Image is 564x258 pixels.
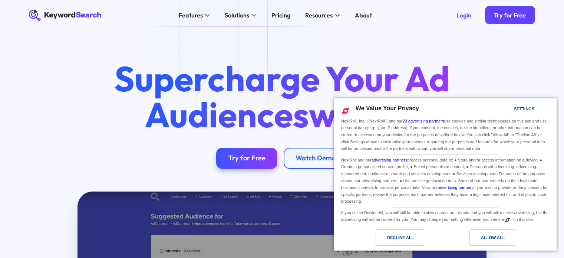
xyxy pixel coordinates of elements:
div: Features [179,11,203,20]
div: Watch Demo [296,154,336,163]
a: 20 advertising partners [403,119,444,123]
div: Decline All [387,233,414,242]
div: Try for Free [494,12,526,19]
h1: Supercharge Your Ad Audiences [100,61,464,133]
div: NextRoll, Inc. ("NextRoll") and our use cookies and similar technologies on this site and use per... [340,117,551,153]
a: Login [447,6,480,24]
a: Try for Free [216,148,277,169]
a: advertising partners [438,185,474,190]
a: About [350,9,376,22]
div: If you select Decline All, you will still be able to view content on this site and you will still... [340,208,551,224]
span: We Value Your Privacy [356,105,419,111]
a: Allow All [445,229,552,249]
a: advertising partners [372,158,408,162]
div: Solutions [225,11,249,20]
div: Allow All [481,233,505,242]
div: About [355,11,372,20]
div: Try for Free [228,154,265,163]
a: Decline All [339,229,445,249]
div: Settings [514,105,534,113]
div: NextRoll and our process personal data to: ● Store and/or access information on a device; ● Creat... [340,155,551,206]
div: Resources [305,11,333,20]
a: Settings [501,103,519,117]
a: Try for Free [485,6,535,24]
div: Pricing [271,11,290,20]
a: Pricing [267,9,295,22]
div: Login [456,12,471,19]
span: with AI [309,92,420,136]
